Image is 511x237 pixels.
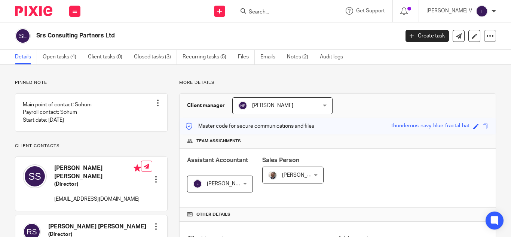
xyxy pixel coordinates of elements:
h5: (Director) [54,180,141,188]
a: Emails [260,50,281,64]
span: Team assignments [196,138,241,144]
a: Recurring tasks (5) [183,50,232,64]
span: Sales Person [262,157,299,163]
span: Get Support [356,8,385,13]
a: Create task [406,30,449,42]
span: [PERSON_NAME] V [207,181,253,186]
input: Search [248,9,315,16]
p: [EMAIL_ADDRESS][DOMAIN_NAME] [54,195,141,203]
img: svg%3E [476,5,488,17]
span: Other details [196,212,230,218]
img: svg%3E [238,101,247,110]
img: svg%3E [23,164,47,188]
p: Client contacts [15,143,168,149]
a: Client tasks (0) [88,50,128,64]
p: [PERSON_NAME] V [426,7,472,15]
p: Master code for secure communications and files [185,122,314,130]
a: Closed tasks (3) [134,50,177,64]
a: Details [15,50,37,64]
h3: Client manager [187,102,225,109]
p: Pinned note [15,80,168,86]
a: Open tasks (4) [43,50,82,64]
a: Audit logs [320,50,349,64]
img: svg%3E [15,28,31,44]
p: More details [179,80,496,86]
a: Files [238,50,255,64]
img: Pixie [15,6,52,16]
div: thunderous-navy-blue-fractal-bat [391,122,469,131]
span: [PERSON_NAME] [282,173,323,178]
span: Assistant Accountant [187,157,248,163]
img: svg%3E [193,179,202,188]
h4: [PERSON_NAME] [PERSON_NAME] [54,164,141,180]
a: Notes (2) [287,50,314,64]
h2: Srs Consulting Partners Ltd [36,32,323,40]
h4: [PERSON_NAME] [PERSON_NAME] [48,223,146,231]
span: [PERSON_NAME] [252,103,293,108]
img: Matt%20Circle.png [268,171,277,180]
i: Primary [134,164,141,172]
